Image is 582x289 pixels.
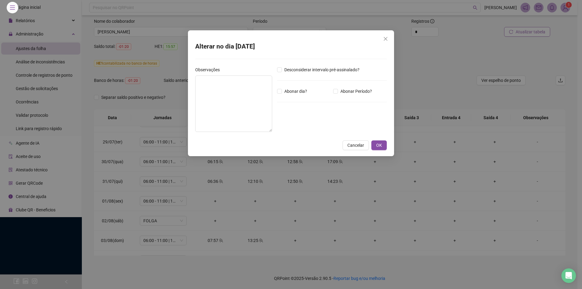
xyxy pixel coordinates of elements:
[376,142,382,149] span: OK
[282,66,362,73] span: Desconsiderar intervalo pré-assinalado?
[338,88,374,95] span: Abonar Período?
[343,140,369,150] button: Cancelar
[383,36,388,41] span: close
[371,140,387,150] button: OK
[195,42,387,52] h2: Alterar no dia [DATE]
[561,268,576,283] div: Open Intercom Messenger
[195,66,224,73] label: Observações
[282,88,309,95] span: Abonar dia?
[10,5,15,10] span: menu
[347,142,364,149] span: Cancelar
[381,34,390,44] button: Close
